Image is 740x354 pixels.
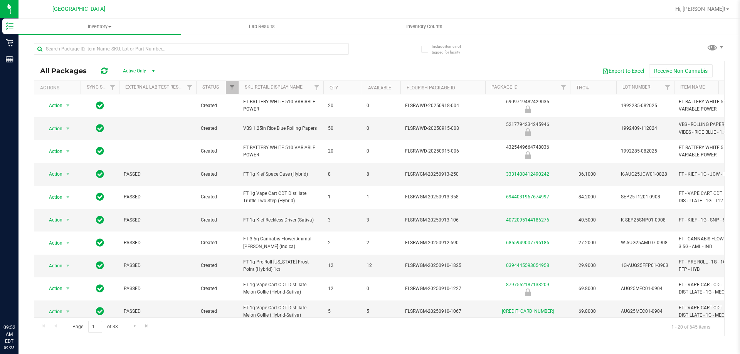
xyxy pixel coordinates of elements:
[432,44,470,55] span: Include items not tagged for facility
[96,169,104,180] span: In Sync
[42,306,63,317] span: Action
[201,125,234,132] span: Created
[621,308,669,315] span: AUG25MEC01-0904
[201,193,234,201] span: Created
[679,144,737,159] span: FT BATTERY WHITE 510 VARIABLE POWER
[621,239,669,247] span: W-AUG25AML07-0908
[405,171,481,178] span: FLSRWGM-20250913-250
[405,285,481,292] span: FLSRWGM-20250910-1227
[239,23,285,30] span: Lab Results
[621,148,669,155] span: 1992285-082025
[405,102,481,109] span: FLSRWWD-20250918-004
[491,84,518,90] a: Package ID
[3,324,15,345] p: 09:52 AM EDT
[96,260,104,271] span: In Sync
[330,85,338,91] a: Qty
[506,171,549,177] a: 3331408412490242
[201,216,234,224] span: Created
[506,194,549,200] a: 6944031967674997
[621,125,669,132] span: 1992409-112024
[243,98,319,113] span: FT BATTERY WHITE 510 VARIABLE POWER
[328,171,357,178] span: 8
[367,171,396,178] span: 8
[42,283,63,294] span: Action
[679,304,737,319] span: FT - VAPE CART CDT DISTILLATE - 1G - MEC - HYS
[484,121,571,136] div: 5217794234245946
[63,283,73,294] span: select
[575,306,600,317] span: 69.8000
[243,125,319,132] span: VBS 1.25in Rice Blue Rolling Papers
[243,281,319,296] span: FT 1g Vape Cart CDT Distillate Melon Collie (Hybrid-Sativa)
[63,215,73,225] span: select
[367,308,396,315] span: 5
[665,321,716,332] span: 1 - 20 of 645 items
[42,260,63,271] span: Action
[96,146,104,156] span: In Sync
[484,128,571,136] div: Newly Received
[649,64,713,77] button: Receive Non-Cannabis
[42,215,63,225] span: Action
[661,81,674,94] a: Filter
[63,123,73,134] span: select
[343,18,505,35] a: Inventory Counts
[367,125,396,132] span: 0
[328,239,357,247] span: 2
[87,84,116,90] a: Sync Status
[23,291,32,300] iframe: Resource center unread badge
[129,321,140,331] a: Go to the next page
[328,148,357,155] span: 20
[243,235,319,250] span: FT 3.5g Cannabis Flower Animal [PERSON_NAME] (Indica)
[63,306,73,317] span: select
[484,98,571,113] div: 6909719482429035
[124,239,192,247] span: PASSED
[183,81,196,94] a: Filter
[226,81,239,94] a: Filter
[502,309,554,314] a: [CREDIT_CARD_NUMBER]
[66,321,124,333] span: Page of 33
[328,308,357,315] span: 5
[96,100,104,111] span: In Sync
[575,283,600,294] span: 69.8000
[621,262,669,269] span: 1G-AUG25FFP01-0903
[405,193,481,201] span: FLSRWGM-20250913-358
[125,84,186,90] a: External Lab Test Result
[42,123,63,134] span: Action
[63,192,73,203] span: select
[40,67,94,75] span: All Packages
[575,260,600,271] span: 29.9000
[40,85,77,91] div: Actions
[575,191,600,203] span: 84.2000
[405,216,481,224] span: FLSRWGM-20250913-106
[124,308,192,315] span: PASSED
[202,84,219,90] a: Status
[141,321,153,331] a: Go to the last page
[201,239,234,247] span: Created
[201,262,234,269] span: Created
[621,171,669,178] span: K-AUG25JCW01-0828
[368,85,391,91] a: Available
[621,102,669,109] span: 1992285-082025
[106,81,119,94] a: Filter
[96,306,104,317] span: In Sync
[63,100,73,111] span: select
[63,260,73,271] span: select
[201,102,234,109] span: Created
[96,283,104,294] span: In Sync
[243,144,319,159] span: FT BATTERY WHITE 510 VARIABLE POWER
[124,171,192,178] span: PASSED
[42,192,63,203] span: Action
[8,292,31,315] iframe: Resource center
[367,102,396,109] span: 0
[124,193,192,201] span: PASSED
[484,151,571,159] div: Newly Received
[6,22,13,30] inline-svg: Inventory
[367,285,396,292] span: 0
[328,216,357,224] span: 3
[484,289,571,296] div: Newly Received
[328,125,357,132] span: 50
[575,237,600,248] span: 27.2000
[679,98,737,113] span: FT BATTERY WHITE 510 VARIABLE POWER
[328,102,357,109] span: 20
[42,238,63,248] span: Action
[679,258,737,273] span: FT - PRE-ROLL - 1G - 1CT - FFP - HYB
